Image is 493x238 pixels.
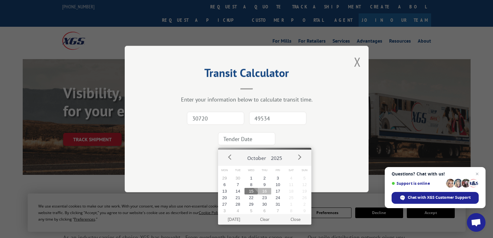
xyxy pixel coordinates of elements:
button: 26 [298,194,311,201]
div: Enter your information below to calculate transit time. [156,96,337,103]
button: 6 [258,208,271,214]
button: October [245,150,268,164]
span: Support is online [392,181,444,186]
button: 8 [285,208,298,214]
div: Open chat [467,213,486,232]
span: Tue [231,166,244,175]
button: Clear [249,214,280,225]
button: 5 [244,208,258,214]
span: Fri [271,166,285,175]
span: Questions? Chat with us! [392,171,479,176]
button: 29 [244,201,258,208]
button: 28 [231,201,244,208]
span: Chat with XGS Customer Support [408,195,471,200]
button: 21 [231,194,244,201]
button: 2025 [268,150,285,164]
button: 7 [231,181,244,188]
span: Wed [244,166,258,175]
button: 4 [285,175,298,181]
input: Tender Date [218,132,275,145]
button: 30 [231,175,244,181]
button: 5 [298,175,311,181]
button: 1 [244,175,258,181]
button: 9 [298,208,311,214]
span: Mon [218,166,231,175]
button: 6 [218,181,231,188]
button: 31 [271,201,285,208]
button: 16 [258,188,271,194]
button: 9 [258,181,271,188]
button: 7 [271,208,285,214]
button: 25 [285,194,298,201]
span: Thu [258,166,271,175]
span: Sat [285,166,298,175]
h2: Transit Calculator [156,68,337,80]
button: 19 [298,188,311,194]
button: 30 [258,201,271,208]
input: Origin Zip [187,112,244,125]
button: 1 [285,201,298,208]
button: 4 [231,208,244,214]
button: 8 [244,181,258,188]
div: Chat with XGS Customer Support [392,192,479,204]
button: Close modal [354,54,361,70]
input: Dest. Zip [249,112,306,125]
button: 17 [271,188,285,194]
button: 24 [271,194,285,201]
button: Prev [226,152,235,162]
button: 12 [298,181,311,188]
button: 2 [298,201,311,208]
span: Close chat [473,170,481,178]
button: 22 [244,194,258,201]
button: 3 [218,208,231,214]
button: [DATE] [218,214,249,225]
button: 29 [218,175,231,181]
button: 14 [231,188,244,194]
button: 20 [218,194,231,201]
button: 27 [218,201,231,208]
button: 2 [258,175,271,181]
button: 11 [285,181,298,188]
button: Close [280,214,311,225]
button: 3 [271,175,285,181]
button: 15 [244,188,258,194]
button: Next [295,152,304,162]
button: 23 [258,194,271,201]
button: 10 [271,181,285,188]
button: 18 [285,188,298,194]
span: Sun [298,166,311,175]
button: 13 [218,188,231,194]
